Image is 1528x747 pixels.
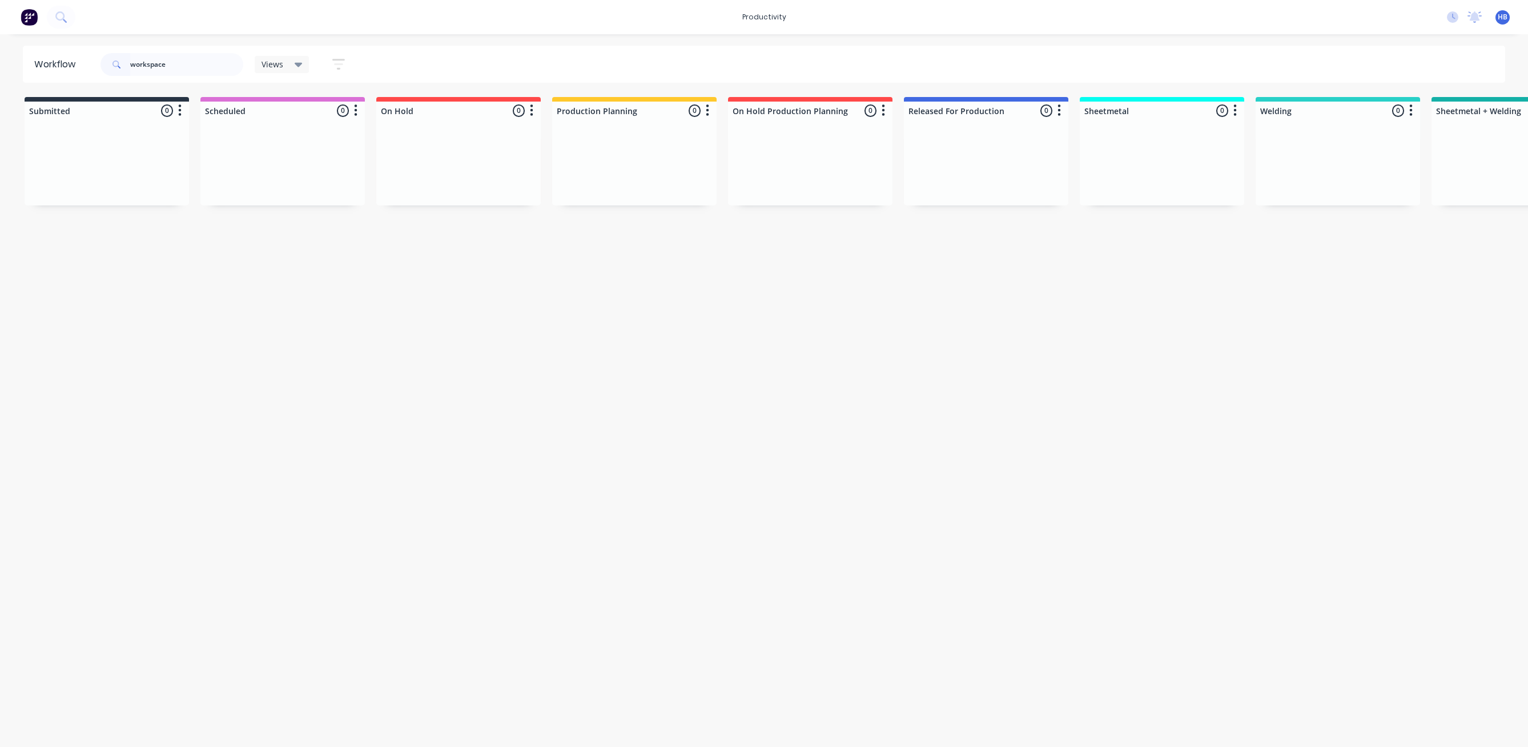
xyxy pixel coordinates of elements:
span: HB [1498,12,1507,22]
span: Views [262,58,283,70]
input: Search for orders... [130,53,243,76]
img: Factory [21,9,38,26]
div: Workflow [34,58,81,71]
div: productivity [737,9,792,26]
